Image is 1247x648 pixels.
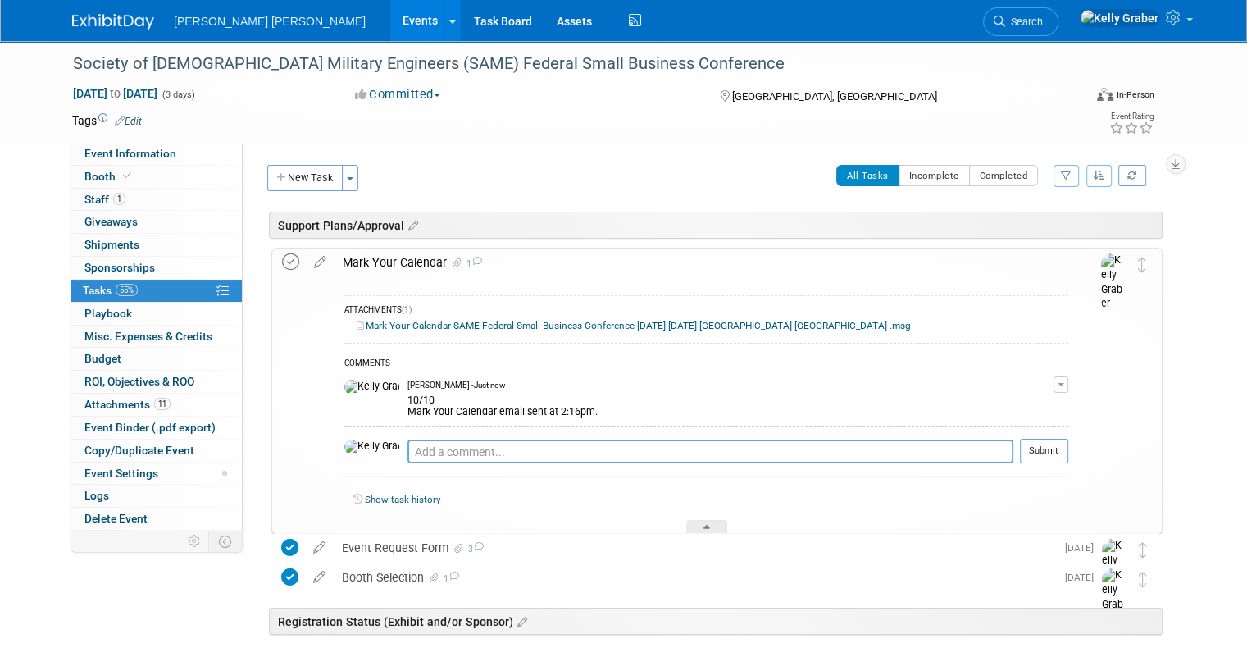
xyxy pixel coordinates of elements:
[464,258,482,269] span: 1
[180,531,209,552] td: Personalize Event Tab Strip
[466,544,484,554] span: 3
[1065,572,1102,583] span: [DATE]
[72,14,154,30] img: ExhibitDay
[84,215,138,228] span: Giveaways
[732,90,937,103] span: [GEOGRAPHIC_DATA], [GEOGRAPHIC_DATA]
[1102,539,1126,597] img: Kelly Graber
[71,326,242,348] a: Misc. Expenses & Credits
[71,234,242,256] a: Shipments
[899,165,970,186] button: Incomplete
[123,171,131,180] i: Booth reservation complete
[71,394,242,416] a: Attachments11
[71,211,242,233] a: Giveaways
[84,444,194,457] span: Copy/Duplicate Event
[349,86,447,103] button: Committed
[71,257,242,279] a: Sponsorships
[1065,542,1102,554] span: [DATE]
[84,147,176,160] span: Event Information
[402,305,412,314] span: (1)
[407,391,1054,418] div: 10/10 Mark Your Calendar email sent at 2:16pm.
[306,255,335,270] a: edit
[161,89,195,100] span: (3 days)
[174,15,366,28] span: [PERSON_NAME] [PERSON_NAME]
[334,534,1055,562] div: Event Request Form
[84,375,194,388] span: ROI, Objectives & ROO
[305,541,334,555] a: edit
[84,261,155,274] span: Sponsorships
[357,320,911,331] a: Mark Your Calendar SAME Federal Small Business Conference [DATE]-[DATE] [GEOGRAPHIC_DATA] [GEOGRA...
[407,380,505,391] span: [PERSON_NAME] - Just now
[84,467,158,480] span: Event Settings
[344,380,399,395] img: Kelly Graber
[71,143,242,165] a: Event Information
[334,564,1055,591] div: Booth Selection
[107,87,123,100] span: to
[335,249,1068,276] div: Mark Your Calendar
[836,165,899,186] button: All Tasks
[84,398,171,411] span: Attachments
[441,573,459,584] span: 1
[71,280,242,302] a: Tasks55%
[71,348,242,370] a: Budget
[71,303,242,325] a: Playbook
[67,49,1063,79] div: Society of [DEMOGRAPHIC_DATA] Military Engineers (SAME) Federal Small Business Conference
[222,471,227,476] span: Modified Layout
[72,86,158,101] span: [DATE] [DATE]
[84,421,216,434] span: Event Binder (.pdf export)
[1080,9,1159,27] img: Kelly Graber
[84,238,139,251] span: Shipments
[1116,89,1154,101] div: In-Person
[269,608,1163,635] div: Registration Status (Exhibit and/or Sponsor)
[1109,112,1154,121] div: Event Rating
[344,304,1068,318] div: ATTACHMENTS
[305,570,334,585] a: edit
[344,440,399,454] img: Kelly Graber
[84,489,109,502] span: Logs
[404,217,418,233] a: Edit sections
[1097,88,1113,101] img: Format-Inperson.png
[1139,572,1147,587] i: Move task
[71,440,242,462] a: Copy/Duplicate Event
[983,7,1058,36] a: Search
[84,352,121,365] span: Budget
[84,193,125,206] span: Staff
[513,613,527,629] a: Edit sections
[115,116,142,127] a: Edit
[1005,16,1043,28] span: Search
[344,356,1068,373] div: COMMENTS
[84,330,212,343] span: Misc. Expenses & Credits
[84,307,132,320] span: Playbook
[113,193,125,205] span: 1
[969,165,1039,186] button: Completed
[365,494,440,505] a: Show task history
[71,417,242,439] a: Event Binder (.pdf export)
[1101,253,1126,312] img: Kelly Graber
[1102,568,1126,627] img: Kelly Graber
[1138,257,1146,272] i: Move task
[269,212,1163,239] div: Support Plans/Approval
[994,85,1154,110] div: Event Format
[84,512,148,525] span: Delete Event
[1139,542,1147,558] i: Move task
[71,485,242,507] a: Logs
[154,398,171,410] span: 11
[84,170,134,183] span: Booth
[71,463,242,485] a: Event Settings
[267,165,343,191] button: New Task
[209,531,243,552] td: Toggle Event Tabs
[83,284,138,297] span: Tasks
[116,284,138,296] span: 55%
[72,112,142,129] td: Tags
[71,371,242,393] a: ROI, Objectives & ROO
[71,508,242,530] a: Delete Event
[1020,439,1068,463] button: Submit
[71,166,242,188] a: Booth
[71,189,242,211] a: Staff1
[1118,165,1146,186] a: Refresh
